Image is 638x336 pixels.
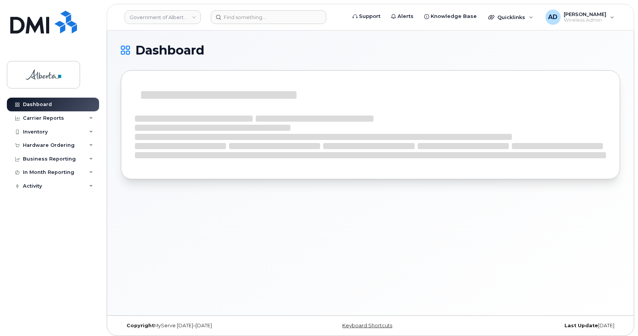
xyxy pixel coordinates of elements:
[454,323,620,329] div: [DATE]
[342,323,392,328] a: Keyboard Shortcuts
[127,323,154,328] strong: Copyright
[121,323,287,329] div: MyServe [DATE]–[DATE]
[135,45,204,56] span: Dashboard
[564,323,598,328] strong: Last Update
